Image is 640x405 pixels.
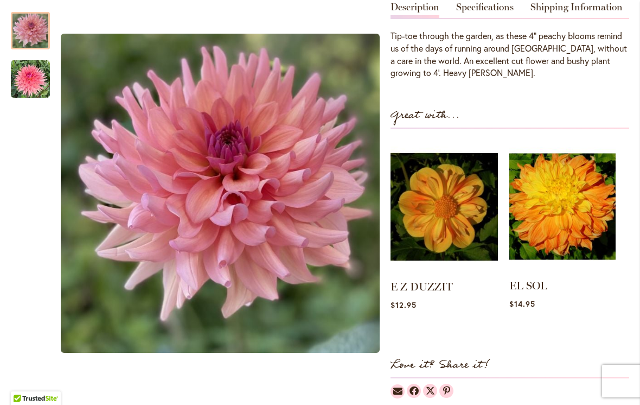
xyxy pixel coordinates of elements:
[391,2,439,18] a: Description
[61,33,380,352] img: BAREFOOT
[61,1,380,385] div: BAREFOOTBAREFOOT
[509,140,616,273] img: EL SOL
[391,30,629,79] p: Tip-toe through the garden, as these 4" peachy blooms remind us of the days of running around [GE...
[391,280,453,293] a: E Z DUZZIT
[530,2,623,18] a: Shipping Information
[509,299,535,309] span: $14.95
[407,384,421,398] a: Dahlias on Facebook
[509,279,547,292] a: EL SOL
[456,2,514,18] a: Specifications
[391,300,417,310] span: $12.95
[391,2,629,79] div: Detailed Product Info
[11,59,50,98] img: BAREFOOT
[8,366,39,397] iframe: Launch Accessibility Center
[11,49,50,98] div: BAREFOOT
[423,384,437,398] a: Dahlias on Twitter
[61,1,430,385] div: Product Images
[391,106,460,124] strong: Great with...
[391,356,490,374] strong: Love it? Share it!
[11,1,61,49] div: BAREFOOT
[439,384,453,398] a: Dahlias on Pinterest
[391,140,498,274] img: E Z DUZZIT
[61,1,380,385] div: BAREFOOT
